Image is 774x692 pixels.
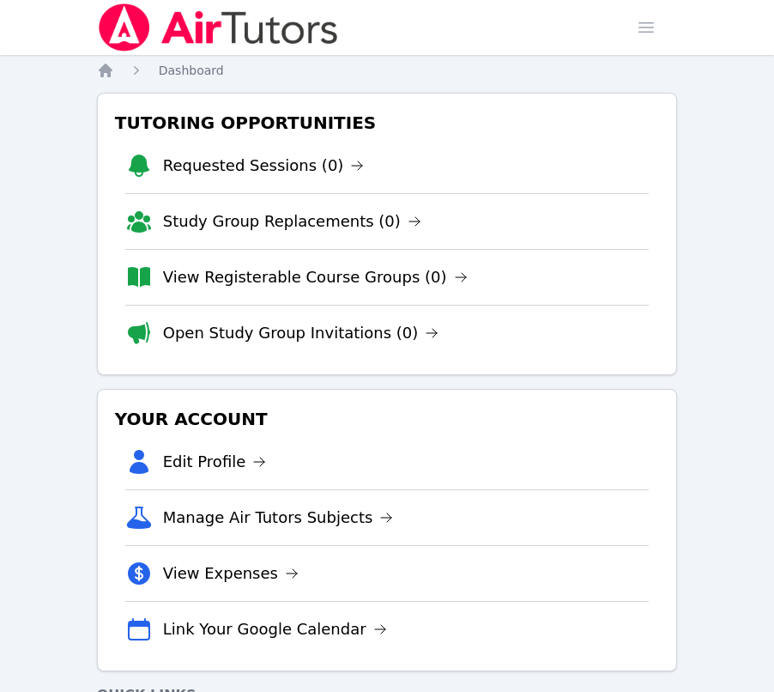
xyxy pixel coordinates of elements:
[163,265,468,289] a: View Registerable Course Groups (0)
[97,62,678,79] nav: Breadcrumb
[163,450,267,474] a: Edit Profile
[112,404,663,434] h3: Your Account
[163,209,421,234] a: Study Group Replacements (0)
[159,62,224,79] a: Dashboard
[159,64,224,77] span: Dashboard
[163,506,394,530] a: Manage Air Tutors Subjects
[97,3,340,52] img: Air Tutors
[163,321,439,345] a: Open Study Group Invitations (0)
[112,107,663,138] h3: Tutoring Opportunities
[163,561,299,586] a: View Expenses
[163,617,387,641] a: Link Your Google Calendar
[163,154,365,178] a: Requested Sessions (0)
